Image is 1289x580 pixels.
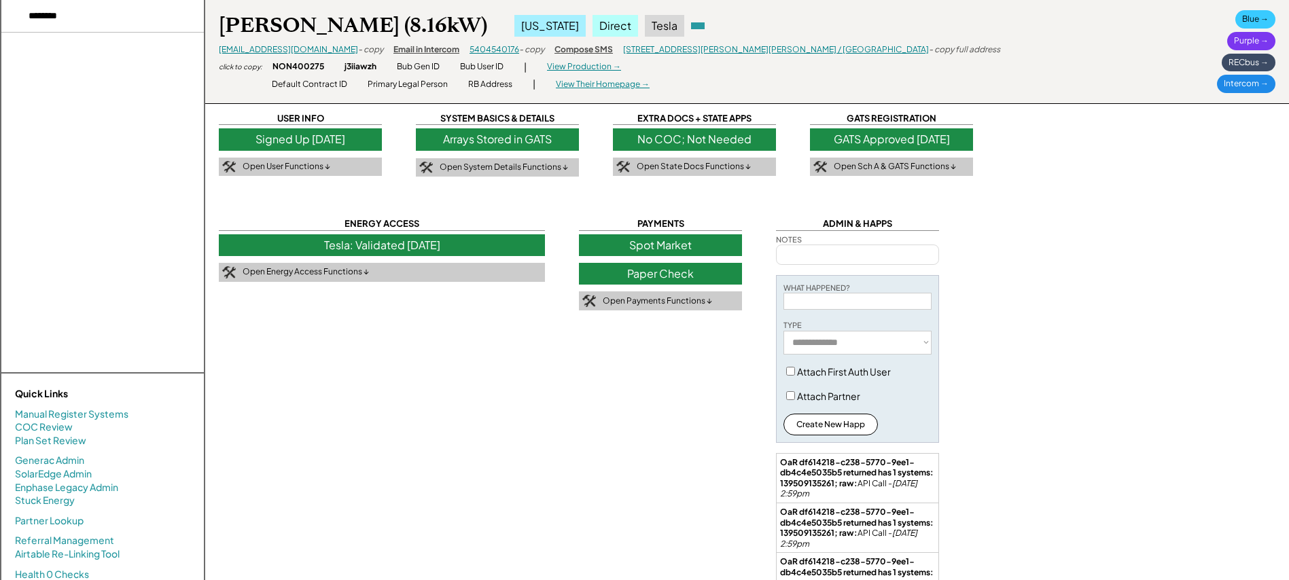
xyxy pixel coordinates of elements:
div: Default Contract ID [272,79,347,90]
div: GATS Approved [DATE] [810,128,973,150]
div: Paper Check [579,263,742,285]
div: - copy [519,44,544,56]
div: EXTRA DOCS + STATE APPS [613,112,776,125]
strong: OaR df614218-c238-5770-9ee1-db4c4e5035b5 returned has 1 systems: 139509135261; raw: [780,457,935,488]
div: Signed Up [DATE] [219,128,382,150]
div: GATS REGISTRATION [810,112,973,125]
div: Open State Docs Functions ↓ [637,161,751,173]
div: SYSTEM BASICS & DETAILS [416,112,579,125]
div: View Production → [547,61,621,73]
a: Referral Management [15,534,114,547]
div: API Call - [780,507,935,549]
a: 5404540176 [470,44,519,54]
img: tool-icon.png [813,161,827,173]
em: [DATE] 2:59pm [780,478,919,499]
a: SolarEdge Admin [15,467,92,481]
div: [PERSON_NAME] (8.16kW) [219,12,487,39]
em: [DATE] 2:59pm [780,528,919,549]
a: [EMAIL_ADDRESS][DOMAIN_NAME] [219,44,358,54]
div: Tesla [645,15,684,37]
div: Open Payments Functions ↓ [603,295,712,307]
div: Blue → [1235,10,1275,29]
div: Compose SMS [554,44,613,56]
a: Airtable Re-Linking Tool [15,547,120,561]
div: WHAT HAPPENED? [783,283,850,293]
div: Arrays Stored in GATS [416,128,579,150]
a: Plan Set Review [15,434,86,448]
div: RECbus → [1222,54,1275,72]
img: tool-icon.png [616,161,630,173]
div: No COC; Not Needed [613,128,776,150]
div: RB Address [468,79,512,90]
div: click to copy: [219,62,262,71]
div: ADMIN & HAPPS [776,217,939,230]
div: USER INFO [219,112,382,125]
a: COC Review [15,420,73,434]
div: | [533,77,535,91]
div: Quick Links [15,387,151,401]
a: Partner Lookup [15,514,84,528]
div: PAYMENTS [579,217,742,230]
a: [STREET_ADDRESS][PERSON_NAME][PERSON_NAME] / [GEOGRAPHIC_DATA] [623,44,929,54]
a: Stuck Energy [15,494,75,507]
div: NON400275 [272,61,324,73]
div: API Call - [780,457,935,499]
div: TYPE [783,320,802,330]
div: ENERGY ACCESS [219,217,545,230]
div: Tesla: Validated [DATE] [219,234,545,256]
div: Intercom → [1217,75,1275,93]
a: Enphase Legacy Admin [15,481,118,494]
strong: OaR df614218-c238-5770-9ee1-db4c4e5035b5 returned has 1 systems: 139509135261; raw: [780,507,935,538]
label: Attach Partner [797,390,860,402]
div: - copy full address [929,44,1000,56]
img: tool-icon.png [222,266,236,278]
div: Bub User ID [460,61,504,73]
div: Purple → [1227,32,1275,50]
div: Bub Gen ID [397,61,440,73]
img: tool-icon.png [222,161,236,173]
img: tool-icon.png [582,295,596,307]
div: j3iiawzh [345,61,376,73]
button: Create New Happ [783,414,878,435]
div: Spot Market [579,234,742,256]
div: View Their Homepage → [556,79,650,90]
div: - copy [358,44,383,56]
div: Open System Details Functions ↓ [440,162,568,173]
div: Open Energy Access Functions ↓ [243,266,369,278]
div: Open Sch A & GATS Functions ↓ [834,161,956,173]
div: [US_STATE] [514,15,586,37]
div: Primary Legal Person [368,79,448,90]
a: Manual Register Systems [15,407,128,421]
img: tool-icon.png [419,162,433,174]
a: Generac Admin [15,454,84,467]
div: | [524,60,527,74]
div: Direct [593,15,638,37]
div: NOTES [776,234,802,244]
div: Open User Functions ↓ [243,161,330,173]
div: Email in Intercom [393,44,459,56]
label: Attach First Auth User [797,365,891,378]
